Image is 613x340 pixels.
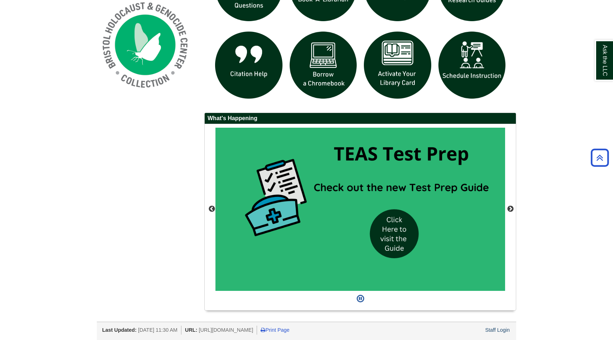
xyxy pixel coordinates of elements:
h2: What's Happening [205,113,516,124]
div: This box contains rotating images [215,128,505,291]
a: Print Page [261,327,289,333]
span: URL: [185,327,197,333]
a: Staff Login [485,327,510,333]
img: activate Library Card icon links to form to activate student ID into library card [360,28,435,103]
img: Check out the new TEAS Test Prep topic guide. [215,128,505,291]
img: citation help icon links to citation help guide page [212,28,286,103]
span: [URL][DOMAIN_NAME] [199,327,253,333]
button: Next [507,206,514,213]
span: Last Updated: [102,327,137,333]
img: Borrow a chromebook icon links to the borrow a chromebook web page [286,28,361,103]
button: Previous [208,206,215,213]
img: For faculty. Schedule Library Instruction icon links to form. [435,28,509,103]
a: Back to Top [588,153,611,162]
button: Pause [355,291,366,307]
span: [DATE] 11:30 AM [138,327,177,333]
i: Print Page [261,327,265,332]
